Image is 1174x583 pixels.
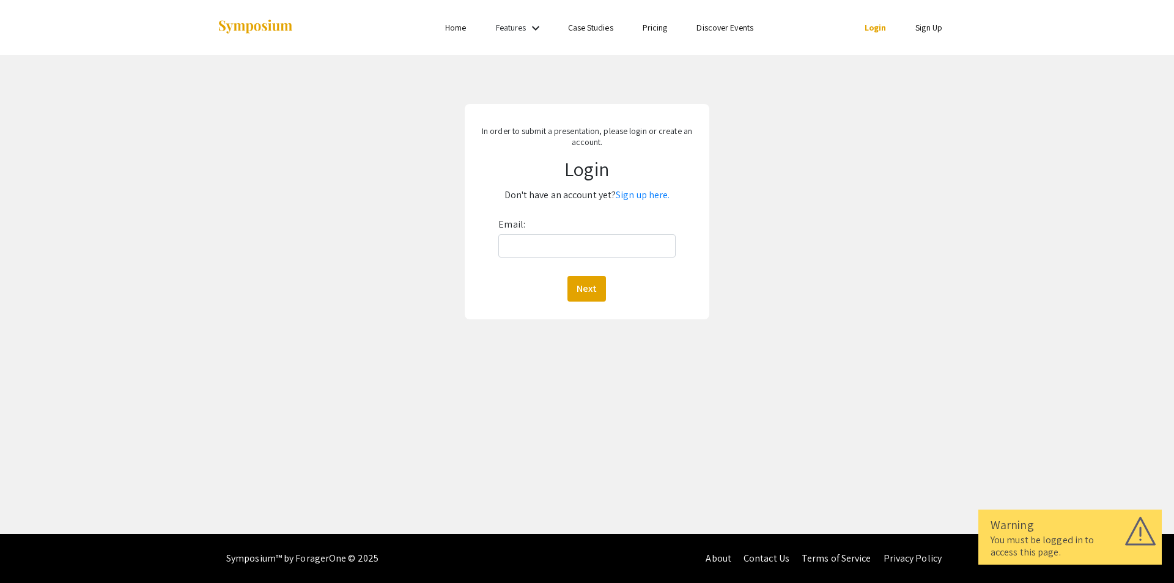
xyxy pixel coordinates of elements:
[915,22,942,33] a: Sign Up
[991,534,1150,559] div: You must be logged in to access this page.
[744,552,789,565] a: Contact Us
[616,188,670,201] a: Sign up here.
[476,125,698,147] p: In order to submit a presentation, please login or create an account.
[706,552,731,565] a: About
[991,516,1150,534] div: Warning
[568,22,613,33] a: Case Studies
[528,21,543,35] mat-icon: Expand Features list
[884,552,942,565] a: Privacy Policy
[643,22,668,33] a: Pricing
[567,276,606,302] button: Next
[865,22,887,33] a: Login
[802,552,871,565] a: Terms of Service
[498,215,525,234] label: Email:
[445,22,466,33] a: Home
[226,534,378,583] div: Symposium™ by ForagerOne © 2025
[476,185,698,205] p: Don't have an account yet?
[696,22,753,33] a: Discover Events
[476,157,698,180] h1: Login
[217,19,293,35] img: Symposium by ForagerOne
[496,22,526,33] a: Features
